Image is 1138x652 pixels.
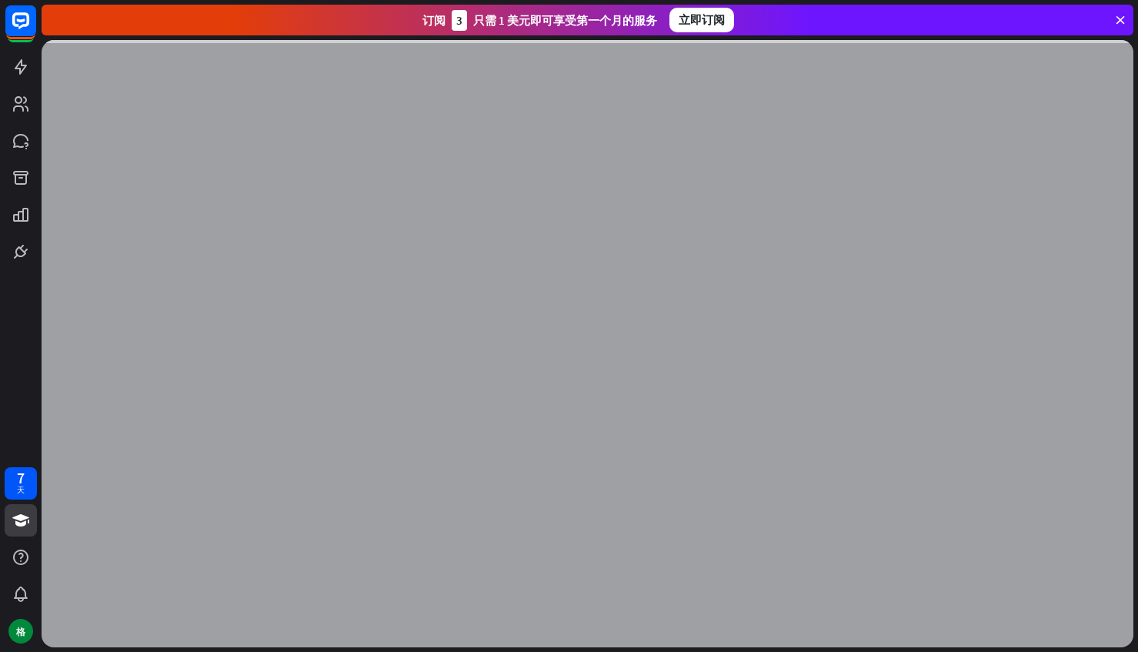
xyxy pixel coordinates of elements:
font: 立即订阅 [679,12,725,27]
font: 订阅 [422,13,446,28]
font: 格 [16,626,25,637]
font: 天 [17,485,25,495]
a: 7 天 [5,467,37,500]
font: 7 [17,468,25,487]
font: 3 [456,13,462,28]
font: 只需 1 美元即可享受第一个月的服务 [473,13,657,28]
